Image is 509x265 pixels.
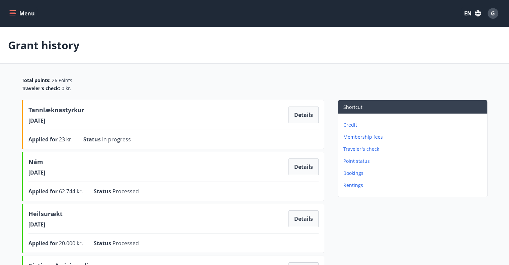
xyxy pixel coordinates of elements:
[22,77,51,84] span: Total points :
[112,188,139,195] span: Processed
[28,240,59,247] span: Applied for
[288,210,319,227] button: Details
[343,104,362,110] span: Shortcut
[288,158,319,175] button: Details
[491,10,495,17] span: G
[343,122,485,128] p: Credit
[102,136,131,143] span: In progress
[94,240,112,247] span: Status
[288,107,319,123] button: Details
[52,77,72,84] span: 26 Points
[22,85,60,92] span: Traveler's check :
[343,182,485,189] p: Rentings
[59,240,83,247] span: 20.000 kr.
[94,188,112,195] span: Status
[62,85,71,92] span: 0 kr.
[83,136,102,143] span: Status
[28,188,59,195] span: Applied for
[485,5,501,21] button: G
[343,146,485,152] p: Traveler's check
[28,209,63,221] span: Heilsurækt
[8,38,79,53] p: Grant history
[8,7,37,19] button: menu
[461,7,484,19] button: EN
[28,169,45,176] span: [DATE]
[343,134,485,140] p: Membership fees
[343,170,485,177] p: Bookings
[28,117,84,124] span: [DATE]
[28,136,59,143] span: Applied for
[28,157,45,169] span: Nám
[59,188,83,195] span: 62.744 kr.
[28,221,63,228] span: [DATE]
[59,136,73,143] span: 23 kr.
[112,240,139,247] span: Processed
[343,158,485,164] p: Point status
[28,106,84,117] span: Tannlæknastyrkur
